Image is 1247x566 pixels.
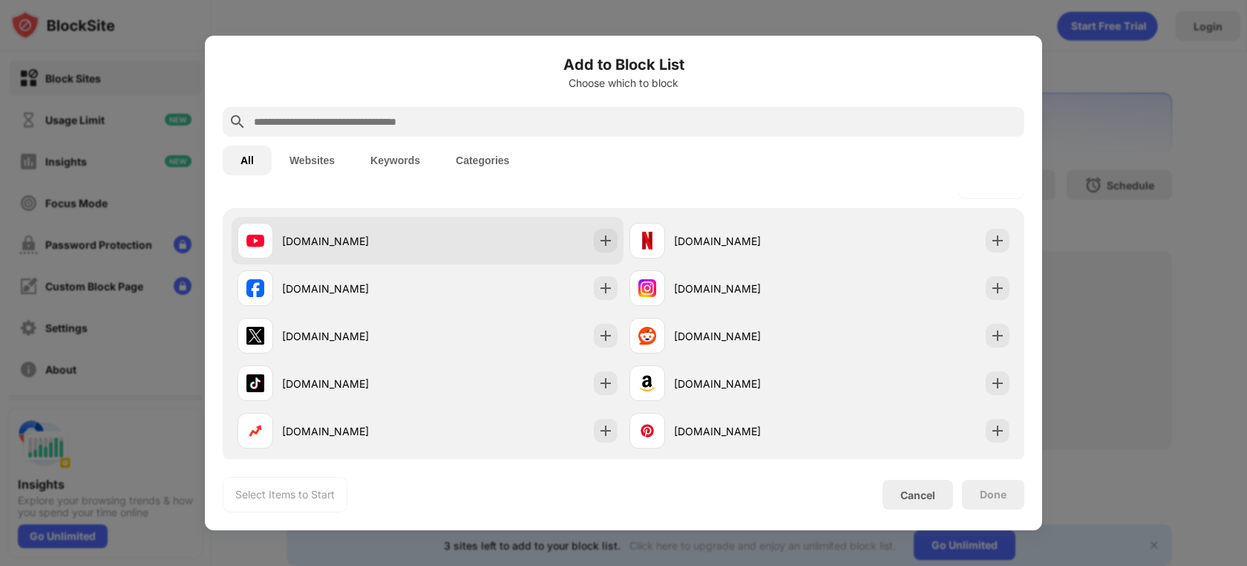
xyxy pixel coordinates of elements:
img: favicons [638,422,656,440]
button: All [223,146,272,175]
div: [DOMAIN_NAME] [674,423,819,439]
img: favicons [246,422,264,440]
img: favicons [638,279,656,297]
img: favicons [638,374,656,392]
div: [DOMAIN_NAME] [674,328,819,344]
div: Done [980,489,1007,501]
h6: Add to Block List [223,53,1024,76]
img: favicons [246,327,264,345]
div: [DOMAIN_NAME] [674,233,819,249]
button: Categories [438,146,527,175]
img: favicons [638,327,656,345]
img: favicons [246,279,264,297]
div: [DOMAIN_NAME] [282,281,428,296]
div: [DOMAIN_NAME] [674,376,819,391]
button: Websites [272,146,353,175]
div: [DOMAIN_NAME] [282,233,428,249]
button: Keywords [353,146,438,175]
div: [DOMAIN_NAME] [282,328,428,344]
img: favicons [246,374,264,392]
img: favicons [638,232,656,250]
div: Choose which to block [223,77,1024,89]
div: [DOMAIN_NAME] [282,376,428,391]
img: favicons [246,232,264,250]
img: search.svg [229,113,246,131]
div: [DOMAIN_NAME] [674,281,819,296]
div: Cancel [900,489,935,501]
div: Select Items to Start [235,487,335,502]
div: [DOMAIN_NAME] [282,423,428,439]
